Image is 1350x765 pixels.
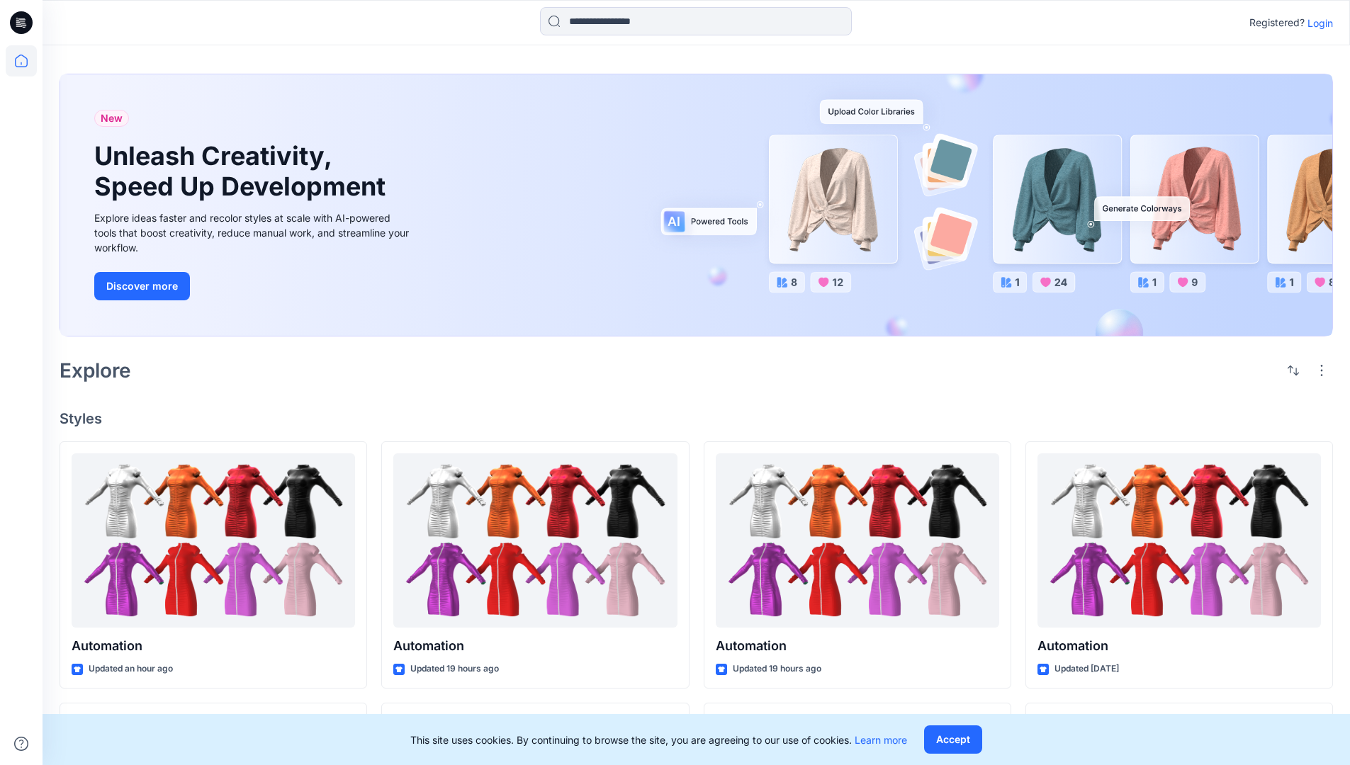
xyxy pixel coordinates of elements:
[716,636,999,656] p: Automation
[94,141,392,202] h1: Unleash Creativity, Speed Up Development
[1054,662,1119,676] p: Updated [DATE]
[716,453,999,628] a: Automation
[393,636,677,656] p: Automation
[94,272,413,300] a: Discover more
[1307,16,1333,30] p: Login
[1249,14,1305,31] p: Registered?
[89,662,173,676] p: Updated an hour ago
[393,453,677,628] a: Automation
[733,662,821,676] p: Updated 19 hours ago
[60,410,1333,427] h4: Styles
[60,359,131,382] h2: Explore
[94,272,190,300] button: Discover more
[855,734,907,746] a: Learn more
[410,662,499,676] p: Updated 19 hours ago
[1037,453,1321,628] a: Automation
[1037,636,1321,656] p: Automation
[101,110,123,127] span: New
[72,636,355,656] p: Automation
[94,210,413,255] div: Explore ideas faster and recolor styles at scale with AI-powered tools that boost creativity, red...
[410,732,907,747] p: This site uses cookies. By continuing to browse the site, you are agreeing to our use of cookies.
[924,725,982,754] button: Accept
[72,453,355,628] a: Automation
